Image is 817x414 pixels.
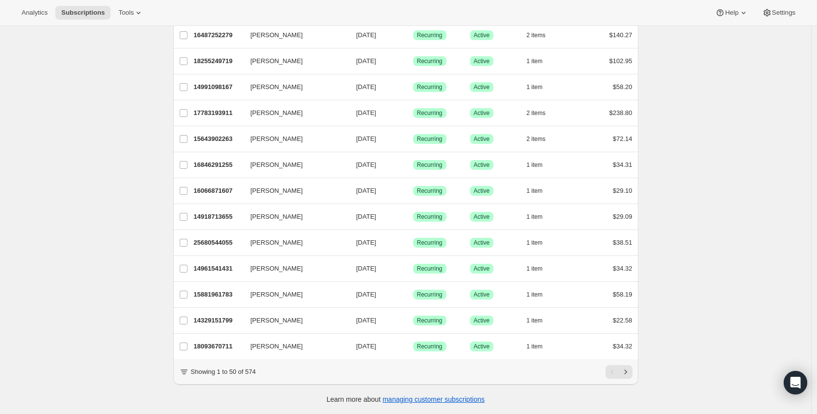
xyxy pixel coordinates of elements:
[527,288,554,301] button: 1 item
[194,340,632,353] div: 18093670711[PERSON_NAME][DATE]SuccessRecurringSuccessActive1 item$34.32
[527,210,554,224] button: 1 item
[55,6,111,20] button: Subscriptions
[417,317,443,324] span: Recurring
[118,9,134,17] span: Tools
[527,57,543,65] span: 1 item
[194,186,243,196] p: 16066871607
[251,212,303,222] span: [PERSON_NAME]
[194,158,632,172] div: 16846291255[PERSON_NAME][DATE]SuccessRecurringSuccessActive1 item$34.31
[527,262,554,276] button: 1 item
[527,109,546,117] span: 2 items
[527,135,546,143] span: 2 items
[474,135,490,143] span: Active
[194,134,243,144] p: 15643902263
[756,6,801,20] button: Settings
[194,314,632,327] div: 14329151799[PERSON_NAME][DATE]SuccessRecurringSuccessActive1 item$22.58
[474,83,490,91] span: Active
[417,187,443,195] span: Recurring
[194,262,632,276] div: 14961541431[PERSON_NAME][DATE]SuccessRecurringSuccessActive1 item$34.32
[725,9,738,17] span: Help
[194,30,243,40] p: 16487252279
[474,291,490,299] span: Active
[619,365,632,379] button: Next
[245,183,343,199] button: [PERSON_NAME]
[245,339,343,354] button: [PERSON_NAME]
[417,31,443,39] span: Recurring
[251,160,303,170] span: [PERSON_NAME]
[527,28,557,42] button: 2 items
[194,132,632,146] div: 15643902263[PERSON_NAME][DATE]SuccessRecurringSuccessActive2 items$72.14
[474,317,490,324] span: Active
[194,108,243,118] p: 17783193911
[527,31,546,39] span: 2 items
[245,313,343,328] button: [PERSON_NAME]
[251,316,303,325] span: [PERSON_NAME]
[417,135,443,143] span: Recurring
[327,394,485,404] p: Learn more about
[613,317,632,324] span: $22.58
[709,6,754,20] button: Help
[356,57,376,65] span: [DATE]
[356,31,376,39] span: [DATE]
[613,135,632,142] span: $72.14
[251,56,303,66] span: [PERSON_NAME]
[251,186,303,196] span: [PERSON_NAME]
[245,79,343,95] button: [PERSON_NAME]
[194,210,632,224] div: 14918713655[PERSON_NAME][DATE]SuccessRecurringSuccessActive1 item$29.09
[251,82,303,92] span: [PERSON_NAME]
[527,317,543,324] span: 1 item
[251,238,303,248] span: [PERSON_NAME]
[527,236,554,250] button: 1 item
[417,265,443,273] span: Recurring
[356,135,376,142] span: [DATE]
[194,82,243,92] p: 14991098167
[245,53,343,69] button: [PERSON_NAME]
[251,264,303,274] span: [PERSON_NAME]
[527,314,554,327] button: 1 item
[417,161,443,169] span: Recurring
[356,83,376,91] span: [DATE]
[474,343,490,350] span: Active
[606,365,632,379] nav: Pagination
[356,161,376,168] span: [DATE]
[474,213,490,221] span: Active
[194,80,632,94] div: 14991098167[PERSON_NAME][DATE]SuccessRecurringSuccessActive1 item$58.20
[613,213,632,220] span: $29.09
[356,109,376,116] span: [DATE]
[527,343,543,350] span: 1 item
[194,342,243,351] p: 18093670711
[194,106,632,120] div: 17783193911[PERSON_NAME][DATE]SuccessRecurringSuccessActive2 items$238.80
[613,239,632,246] span: $38.51
[191,367,256,377] p: Showing 1 to 50 of 574
[784,371,807,394] div: Open Intercom Messenger
[527,80,554,94] button: 1 item
[356,317,376,324] span: [DATE]
[194,316,243,325] p: 14329151799
[613,343,632,350] span: $34.32
[613,83,632,91] span: $58.20
[613,187,632,194] span: $29.10
[356,187,376,194] span: [DATE]
[194,54,632,68] div: 18255249719[PERSON_NAME][DATE]SuccessRecurringSuccessActive1 item$102.95
[245,261,343,276] button: [PERSON_NAME]
[613,161,632,168] span: $34.31
[194,290,243,299] p: 15881961783
[527,265,543,273] span: 1 item
[356,265,376,272] span: [DATE]
[356,213,376,220] span: [DATE]
[194,56,243,66] p: 18255249719
[527,340,554,353] button: 1 item
[194,238,243,248] p: 25680544055
[417,239,443,247] span: Recurring
[474,31,490,39] span: Active
[251,30,303,40] span: [PERSON_NAME]
[251,342,303,351] span: [PERSON_NAME]
[245,27,343,43] button: [PERSON_NAME]
[251,134,303,144] span: [PERSON_NAME]
[22,9,47,17] span: Analytics
[527,187,543,195] span: 1 item
[527,83,543,91] span: 1 item
[474,239,490,247] span: Active
[772,9,795,17] span: Settings
[527,106,557,120] button: 2 items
